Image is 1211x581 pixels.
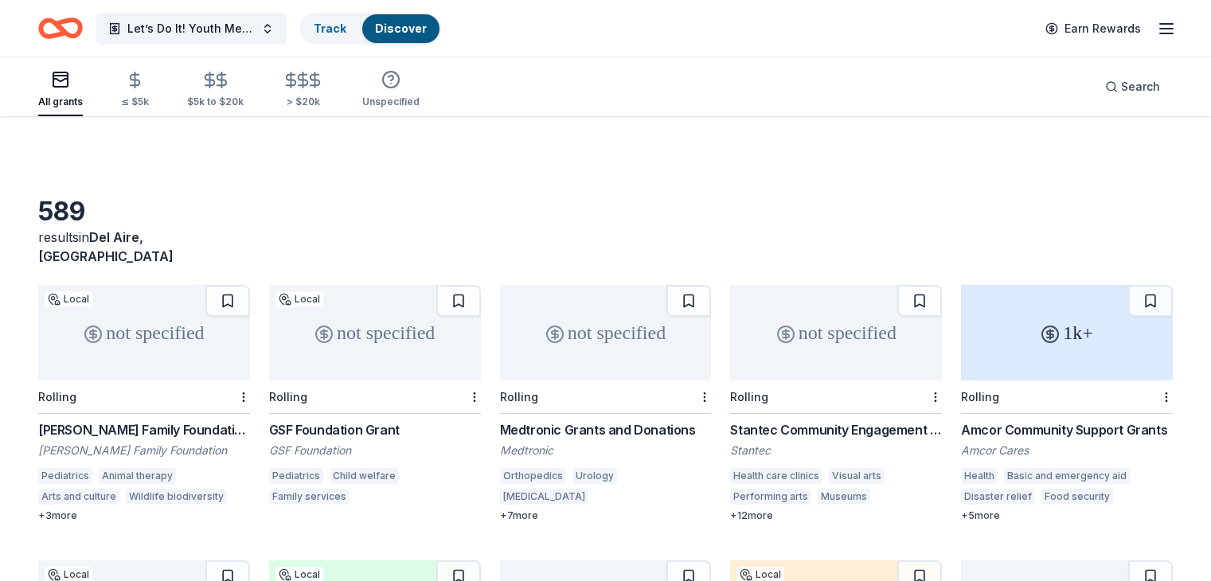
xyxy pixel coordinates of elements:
[961,489,1035,505] div: Disaster relief
[38,96,83,108] div: All grants
[362,64,420,116] button: Unspecified
[127,19,255,38] span: Let’s Do It! Youth Mental Health Campaign
[500,420,712,439] div: Medtronic Grants and Donations
[961,285,1173,522] a: 1k+RollingAmcor Community Support GrantsAmcor CaresHealthBasic and emergency aidDisaster reliefFo...
[38,489,119,505] div: Arts and culture
[500,489,588,505] div: [MEDICAL_DATA]
[269,285,481,509] a: not specifiedLocalRollingGSF Foundation GrantGSF FoundationPediatricsChild welfareFamily services
[45,291,92,307] div: Local
[500,285,712,380] div: not specified
[299,13,441,45] button: TrackDiscover
[500,509,712,522] div: + 7 more
[269,285,481,380] div: not specified
[961,468,998,484] div: Health
[961,443,1173,458] div: Amcor Cares
[275,291,323,307] div: Local
[269,390,307,404] div: Rolling
[38,10,83,47] a: Home
[500,443,712,458] div: Medtronic
[961,285,1173,380] div: 1k+
[269,443,481,458] div: GSF Foundation
[187,64,244,116] button: $5k to $20k
[730,285,942,380] div: not specified
[282,64,324,116] button: > $20k
[730,390,768,404] div: Rolling
[269,489,350,505] div: Family services
[1036,14,1150,43] a: Earn Rewards
[1121,77,1160,96] span: Search
[38,285,250,380] div: not specified
[375,21,427,35] a: Discover
[818,489,870,505] div: Museums
[961,420,1173,439] div: Amcor Community Support Grants
[961,390,999,404] div: Rolling
[500,468,566,484] div: Orthopedics
[961,509,1173,522] div: + 5 more
[500,285,712,522] a: not specifiedRollingMedtronic Grants and DonationsMedtronicOrthopedicsUrology[MEDICAL_DATA]+7more
[500,390,538,404] div: Rolling
[38,390,76,404] div: Rolling
[38,229,174,264] span: in
[572,468,617,484] div: Urology
[38,443,250,458] div: [PERSON_NAME] Family Foundation
[1004,468,1130,484] div: Basic and emergency aid
[730,443,942,458] div: Stantec
[38,285,250,522] a: not specifiedLocalRolling[PERSON_NAME] Family Foundation: Local Grantmaking[PERSON_NAME] Family F...
[314,21,346,35] a: Track
[38,196,250,228] div: 589
[330,468,399,484] div: Child welfare
[121,96,149,108] div: ≤ $5k
[362,96,420,108] div: Unspecified
[269,468,323,484] div: Pediatrics
[126,489,227,505] div: Wildlife biodiversity
[730,509,942,522] div: + 12 more
[38,420,250,439] div: [PERSON_NAME] Family Foundation: Local Grantmaking
[1041,489,1113,505] div: Food security
[730,420,942,439] div: Stantec Community Engagement Grant
[38,228,250,266] div: results
[187,96,244,108] div: $5k to $20k
[38,509,250,522] div: + 3 more
[99,468,176,484] div: Animal therapy
[730,489,811,505] div: Performing arts
[829,468,885,484] div: Visual arts
[38,468,92,484] div: Pediatrics
[282,96,324,108] div: > $20k
[730,285,942,522] a: not specifiedRollingStantec Community Engagement GrantStantecHealth care clinicsVisual artsPerfor...
[38,229,174,264] span: Del Aire, [GEOGRAPHIC_DATA]
[730,468,822,484] div: Health care clinics
[38,64,83,116] button: All grants
[1092,71,1173,103] button: Search
[269,420,481,439] div: GSF Foundation Grant
[121,64,149,116] button: ≤ $5k
[96,13,287,45] button: Let’s Do It! Youth Mental Health Campaign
